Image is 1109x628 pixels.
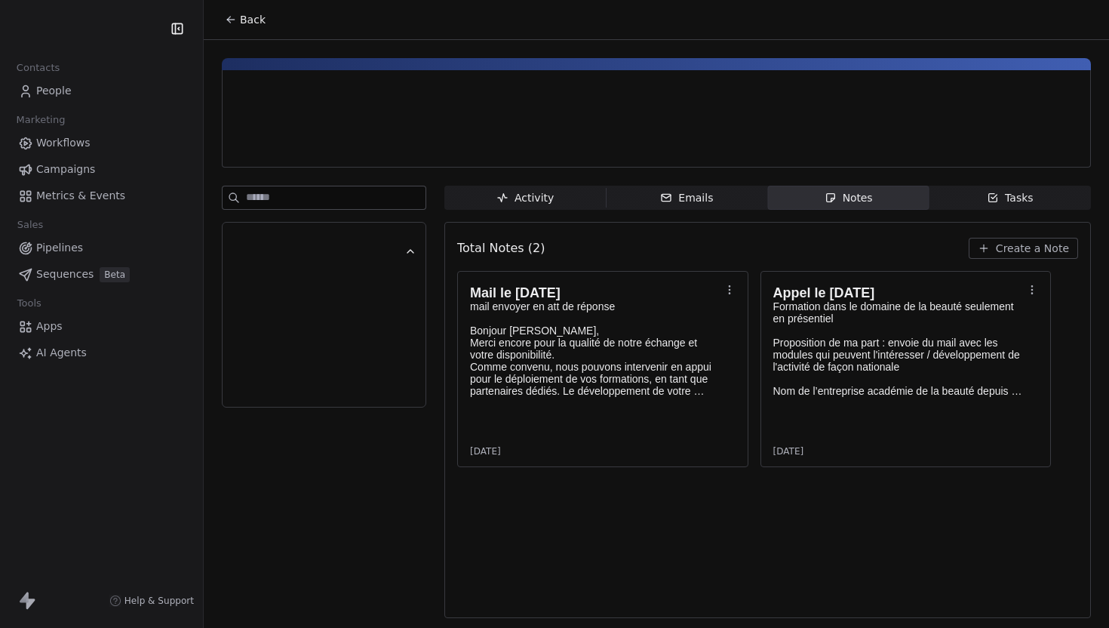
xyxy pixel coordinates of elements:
span: Pipelines [36,240,83,256]
span: Create a Note [996,241,1069,256]
p: Nom de l’entreprise académie de la beauté depuis 2017 [773,385,1024,397]
p: Proposition de ma part : envoie du mail avec les modules qui peuvent l'intéresser / développement... [773,337,1024,373]
span: Tools [11,292,48,315]
span: Sales [11,214,50,236]
button: Back [216,6,275,33]
div: Activity [496,190,554,206]
span: [DATE] [470,445,501,457]
span: People [36,83,72,99]
span: [DATE] [773,445,804,457]
a: Apps [12,314,191,339]
span: Marketing [10,109,72,131]
p: Bonjour [PERSON_NAME], [470,325,720,337]
span: Back [240,12,266,27]
span: Campaigns [36,162,95,177]
a: Pipelines [12,235,191,260]
div: Emails [660,190,713,206]
p: Merci encore pour la qualité de notre échange et votre disponibilité. [470,337,720,361]
p: mail envoyer en att de réponse [470,300,720,312]
div: Tasks [987,190,1034,206]
span: Beta [100,267,130,282]
p: Comme convenu, nous pouvons intervenir en appui pour le déploiement de vos formations, en tant qu... [470,361,720,397]
span: Contacts [10,57,66,79]
a: Campaigns [12,157,191,182]
a: Metrics & Events [12,183,191,208]
a: SequencesBeta [12,262,191,287]
a: Workflows [12,131,191,155]
button: Create a Note [969,238,1078,259]
span: AI Agents [36,345,87,361]
h1: Appel le [DATE] [773,285,1024,300]
a: Help & Support [109,595,194,607]
span: Workflows [36,135,91,151]
a: AI Agents [12,340,191,365]
a: People [12,78,191,103]
p: Formation dans le domaine de la beauté seulement en présentiel [773,300,1024,325]
span: Sequences [36,266,94,282]
span: Help & Support [124,595,194,607]
span: Metrics & Events [36,188,125,204]
span: Apps [36,319,63,334]
h1: Mail le [DATE] [470,285,720,300]
span: Total Notes (2) [457,239,545,257]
